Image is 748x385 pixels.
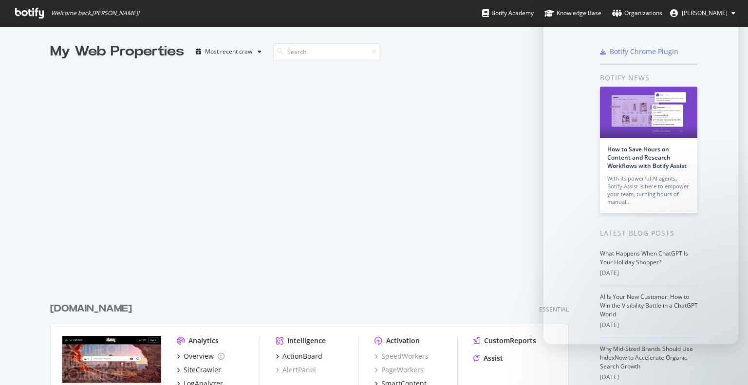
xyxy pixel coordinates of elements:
a: ActionBoard [276,351,322,361]
div: SiteCrawler [184,365,221,375]
a: Assist [473,353,503,363]
a: SiteCrawler [177,365,221,375]
a: SpeedWorkers [374,351,429,361]
iframe: Intercom live chat [543,10,738,344]
div: Analytics [188,336,219,346]
a: [DOMAIN_NAME] [50,302,136,316]
a: CustomReports [473,336,536,346]
div: My Web Properties [50,42,184,61]
button: [PERSON_NAME] [662,5,743,21]
div: Most recent crawl [205,49,254,55]
div: Activation [386,336,420,346]
a: Overview [177,351,224,361]
button: Most recent crawl [192,44,265,59]
span: Rini Chandra [682,9,728,17]
div: Botify Academy [482,8,534,18]
div: [DOMAIN_NAME] [50,302,132,316]
div: Essential [539,305,569,313]
a: PageWorkers [374,365,424,375]
iframe: Intercom live chat [715,352,738,375]
div: Organizations [612,8,662,18]
div: Intelligence [287,336,326,346]
div: ActionBoard [282,351,322,361]
div: [DATE] [600,373,698,382]
div: CustomReports [484,336,536,346]
input: Search [273,43,380,60]
span: Welcome back, [PERSON_NAME] ! [51,9,139,17]
a: AlertPanel [276,365,316,375]
div: Knowledge Base [544,8,601,18]
div: Overview [184,351,214,361]
a: Why Mid-Sized Brands Should Use IndexNow to Accelerate Organic Search Growth [600,345,693,370]
div: Assist [484,353,503,363]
